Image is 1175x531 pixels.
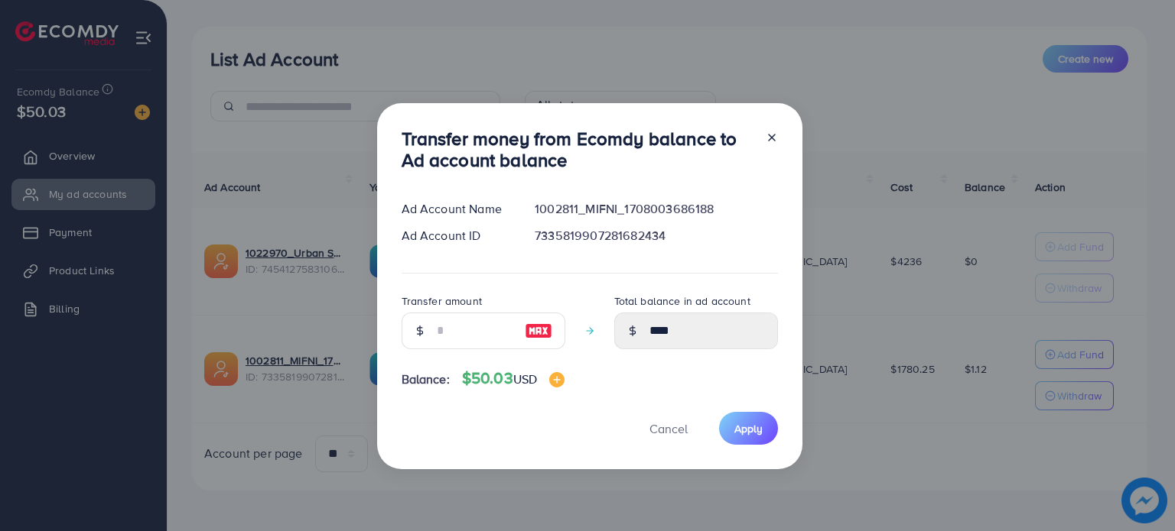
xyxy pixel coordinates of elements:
[522,200,789,218] div: 1002811_MIFNI_1708003686188
[630,412,707,445] button: Cancel
[734,421,763,436] span: Apply
[719,412,778,445] button: Apply
[525,322,552,340] img: image
[649,420,688,437] span: Cancel
[462,369,565,388] h4: $50.03
[389,200,523,218] div: Ad Account Name
[614,293,750,309] label: Total balance in ad account
[522,227,789,244] div: 7335819907281682434
[549,372,565,387] img: image
[389,227,523,244] div: Ad Account ID
[402,128,753,172] h3: Transfer money from Ecomdy balance to Ad account balance
[402,293,482,309] label: Transfer amount
[402,371,450,388] span: Balance:
[513,371,537,387] span: USD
